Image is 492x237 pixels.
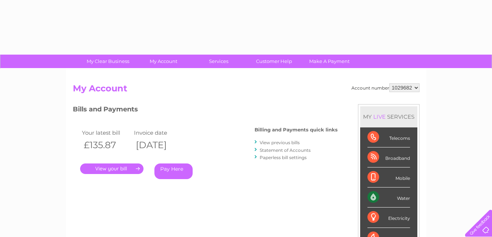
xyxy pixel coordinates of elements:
th: £135.87 [80,138,133,153]
td: Invoice date [132,128,185,138]
a: View previous bills [260,140,300,145]
h3: Bills and Payments [73,104,338,117]
a: Statement of Accounts [260,147,311,153]
div: Broadband [367,147,410,167]
div: Account number [351,83,420,92]
div: Water [367,187,410,208]
td: Your latest bill [80,128,133,138]
h2: My Account [73,83,420,97]
a: Customer Help [244,55,304,68]
a: Paperless bill settings [260,155,307,160]
div: Electricity [367,208,410,228]
div: MY SERVICES [360,106,417,127]
th: [DATE] [132,138,185,153]
h4: Billing and Payments quick links [255,127,338,133]
a: My Clear Business [78,55,138,68]
a: Pay Here [154,163,193,179]
a: . [80,163,143,174]
div: Telecoms [367,127,410,147]
div: LIVE [372,113,387,120]
div: Mobile [367,167,410,187]
a: Make A Payment [299,55,359,68]
a: My Account [133,55,193,68]
a: Services [189,55,249,68]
